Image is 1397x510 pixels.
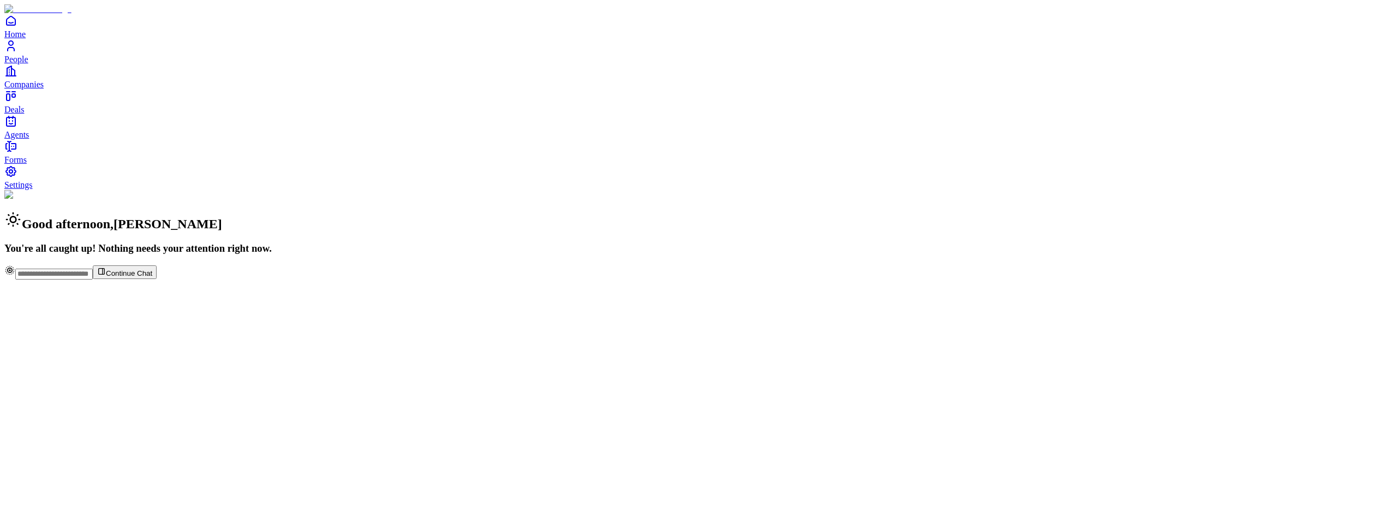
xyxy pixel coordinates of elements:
button: Continue Chat [93,265,157,279]
h3: You're all caught up! Nothing needs your attention right now. [4,242,1393,254]
img: Background [4,190,56,200]
span: Deals [4,105,24,114]
span: Forms [4,155,27,164]
h2: Good afternoon , [PERSON_NAME] [4,211,1393,232]
span: People [4,55,28,64]
span: Home [4,29,26,39]
a: Settings [4,165,1393,189]
a: Agents [4,115,1393,139]
a: Home [4,14,1393,39]
a: Deals [4,90,1393,114]
img: Item Brain Logo [4,4,71,14]
span: Continue Chat [106,269,152,277]
a: Companies [4,64,1393,89]
span: Settings [4,180,33,189]
div: Continue Chat [4,265,1393,280]
a: People [4,39,1393,64]
span: Agents [4,130,29,139]
span: Companies [4,80,44,89]
a: Forms [4,140,1393,164]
